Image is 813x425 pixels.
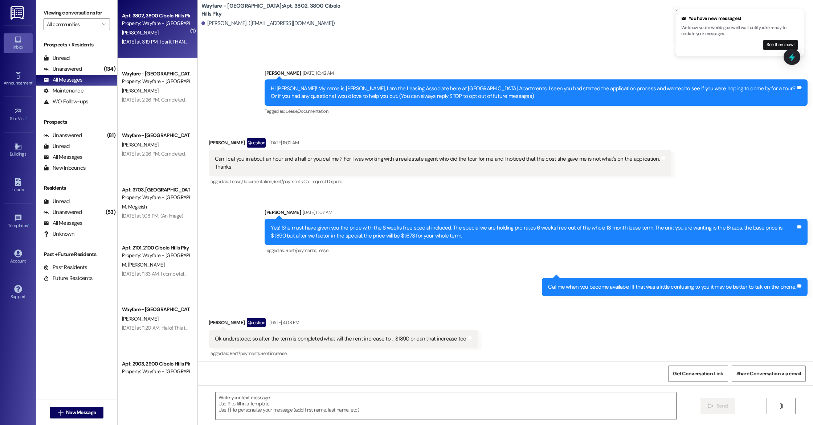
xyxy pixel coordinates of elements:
[267,319,299,326] div: [DATE] 4:08 PM
[105,130,117,141] div: (81)
[4,283,33,302] a: Support
[301,69,334,77] div: [DATE] 10:42 AM
[265,245,808,256] div: Tagged as:
[122,132,189,139] div: Wayfare - [GEOGRAPHIC_DATA]
[736,370,801,377] span: Share Conversation via email
[36,41,117,49] div: Prospects + Residents
[122,203,147,210] span: M. Mcgleish
[58,410,63,416] i: 
[316,247,328,253] span: Lease
[215,155,660,171] div: Can I call you in about an hour and a half or you call me ? For I was working with a real estate ...
[122,20,189,27] div: Property: Wayfare - [GEOGRAPHIC_DATA]
[4,212,33,231] a: Templates •
[301,209,332,216] div: [DATE] 11:07 AM
[44,219,82,227] div: All Messages
[265,209,808,219] div: [PERSON_NAME]
[668,366,728,382] button: Get Conversation Link
[122,78,189,85] div: Property: Wayfare - [GEOGRAPHIC_DATA]
[44,198,70,205] div: Unread
[122,29,158,36] span: [PERSON_NAME]
[548,283,796,291] div: Call me when you become available! If that was a little confusing to you it may be better to talk...
[102,63,117,75] div: (134)
[44,65,82,73] div: Unanswered
[36,251,117,258] div: Past + Future Residents
[4,105,33,124] a: Site Visit •
[122,186,189,194] div: Apt. 3703, [GEOGRAPHIC_DATA]
[44,98,88,106] div: WO Follow-ups
[209,176,671,187] div: Tagged as:
[44,87,83,95] div: Maintenance
[36,118,117,126] div: Prospects
[122,212,183,219] div: [DATE] at 1:08 PM: (An Image)
[122,360,189,368] div: Apt. 2903, 2900 Cibolo Hills Pky
[122,325,646,331] div: [DATE] at 11:20 AM: Hello! This is [PERSON_NAME] over in 3704, I was wondering the status on the ...
[44,153,82,161] div: All Messages
[230,178,242,185] span: Lease ,
[44,132,82,139] div: Unanswered
[47,18,98,30] input: All communities
[122,150,186,157] div: [DATE] at 2:26 PM: Completed.
[286,247,316,253] span: Rent/payments ,
[215,335,466,343] div: Ok understood, so after the term is completed what will the rent increase to ... $1890 or can tha...
[4,140,33,160] a: Buildings
[4,176,33,195] a: Leads
[122,306,189,313] div: Wayfare - [GEOGRAPHIC_DATA]
[122,315,158,322] span: [PERSON_NAME]
[102,21,106,27] i: 
[122,141,158,148] span: [PERSON_NAME]
[36,184,117,192] div: Residents
[11,6,25,20] img: ResiDesk Logo
[286,108,298,114] span: Lease ,
[708,403,714,409] i: 
[681,25,798,37] p: We know you're working, so we'll wait until you're ready to update your messages.
[230,350,261,356] span: Rent/payments ,
[122,87,158,94] span: [PERSON_NAME]
[201,2,347,18] b: Wayfare - [GEOGRAPHIC_DATA]: Apt. 3802, 3800 Cibolo Hills Pky
[265,106,808,116] div: Tagged as:
[763,40,798,50] button: See them now!
[50,407,104,418] button: New Message
[4,33,33,53] a: Inbox
[209,348,478,359] div: Tagged as:
[673,370,723,377] span: Get Conversation Link
[44,264,87,271] div: Past Residents
[732,366,806,382] button: Share Conversation via email
[44,164,86,172] div: New Inbounds
[201,20,335,27] div: [PERSON_NAME]. ([EMAIL_ADDRESS][DOMAIN_NAME])
[66,409,96,416] span: New Message
[44,7,110,18] label: Viewing conversations for
[122,70,189,78] div: Wayfare - [GEOGRAPHIC_DATA]
[44,230,74,238] div: Unknown
[122,244,189,252] div: Apt. 2101, 2100 Cibolo Hills Pky
[122,368,189,375] div: Property: Wayfare - [GEOGRAPHIC_DATA]
[681,15,798,22] div: You have new messages!
[122,194,189,201] div: Property: Wayfare - [GEOGRAPHIC_DATA]
[673,7,680,14] button: Close toast
[273,178,303,185] span: Rent/payments ,
[104,207,117,218] div: (53)
[700,398,736,414] button: Send
[261,350,287,356] span: Rent increase
[267,139,299,147] div: [DATE] 11:02 AM
[44,275,93,282] div: Future Residents
[4,247,33,267] a: Account
[209,318,478,330] div: [PERSON_NAME]
[327,178,342,185] span: Dispute
[28,222,29,227] span: •
[44,143,70,150] div: Unread
[247,138,266,147] div: Question
[778,403,784,409] i: 
[271,224,796,240] div: Yes! She must have given you the price with the 6 weeks free special included. The special we are...
[209,138,671,150] div: [PERSON_NAME]
[242,178,273,185] span: Documentation ,
[44,54,70,62] div: Unread
[32,79,33,84] span: •
[122,38,315,45] div: [DATE] at 3:19 PM: I can't THANK YOU ALL enough. I really appreciate how you look out for me
[44,209,82,216] div: Unanswered
[122,96,186,103] div: [DATE] at 2:26 PM: Completed.
[44,76,82,84] div: All Messages
[271,85,796,100] div: Hi [PERSON_NAME]! My name is [PERSON_NAME], I am the Leasing Associate here at [GEOGRAPHIC_DATA] ...
[122,261,164,268] span: M. [PERSON_NAME]
[247,318,266,327] div: Question
[303,178,327,185] span: Call request ,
